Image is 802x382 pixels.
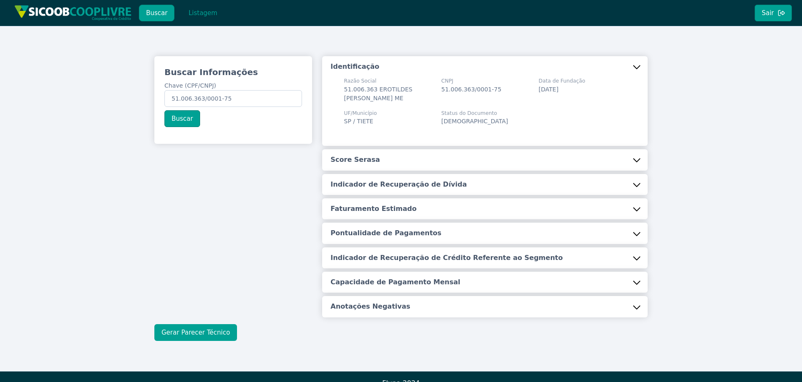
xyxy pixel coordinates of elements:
button: Pontualidade de Pagamentos [322,223,648,244]
h5: Faturamento Estimado [331,204,417,213]
span: CNPJ [441,77,501,85]
button: Sair [755,5,792,21]
button: Listagem [181,5,224,21]
h5: Indicador de Recuperação de Crédito Referente ao Segmento [331,253,563,262]
input: Chave (CPF/CNPJ) [164,90,302,107]
h3: Buscar Informações [164,66,302,78]
span: UF/Município [344,109,377,117]
h5: Score Serasa [331,155,380,164]
button: Score Serasa [322,149,648,170]
h5: Capacidade de Pagamento Mensal [331,278,460,287]
span: 51.006.363/0001-75 [441,86,501,93]
span: SP / TIETE [344,118,373,125]
button: Anotações Negativas [322,296,648,317]
span: Chave (CPF/CNPJ) [164,82,216,89]
span: Data de Fundação [539,77,585,85]
button: Faturamento Estimado [322,198,648,219]
h5: Pontualidade de Pagamentos [331,229,441,238]
span: [DATE] [539,86,558,93]
span: 51.006.363 EROTILDES [PERSON_NAME] ME [344,86,412,101]
button: Buscar [164,110,200,127]
span: Razão Social [344,77,431,85]
button: Indicador de Recuperação de Dívida [322,174,648,195]
button: Indicador de Recuperação de Crédito Referente ao Segmento [322,247,648,268]
img: img/sicoob_cooplivre.png [14,5,132,21]
h5: Identificação [331,62,379,71]
span: [DEMOGRAPHIC_DATA] [441,118,508,125]
button: Buscar [139,5,174,21]
button: Gerar Parecer Técnico [154,324,237,341]
button: Capacidade de Pagamento Mensal [322,272,648,293]
span: Status do Documento [441,109,508,117]
button: Identificação [322,56,648,77]
h5: Indicador de Recuperação de Dívida [331,180,467,189]
h5: Anotações Negativas [331,302,410,311]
